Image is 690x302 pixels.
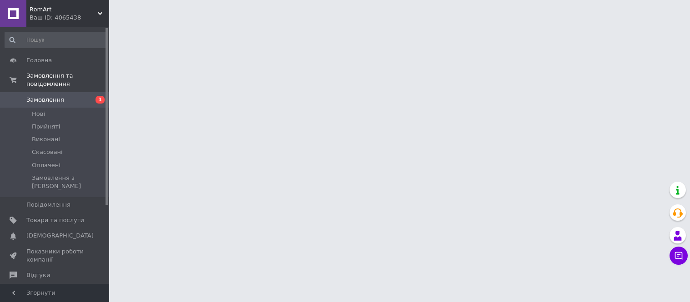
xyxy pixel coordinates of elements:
[32,135,60,144] span: Виконані
[26,72,109,88] span: Замовлення та повідомлення
[26,216,84,224] span: Товари та послуги
[26,271,50,279] span: Відгуки
[96,96,105,104] span: 1
[26,232,94,240] span: [DEMOGRAPHIC_DATA]
[26,201,71,209] span: Повідомлення
[32,110,45,118] span: Нові
[670,247,688,265] button: Чат з покупцем
[32,123,60,131] span: Прийняті
[32,148,63,156] span: Скасовані
[26,56,52,64] span: Головна
[30,14,109,22] div: Ваш ID: 4065438
[32,161,60,169] span: Оплачені
[32,174,106,190] span: Замовлення з [PERSON_NAME]
[26,248,84,264] span: Показники роботи компанії
[30,5,98,14] span: RomArt
[5,32,107,48] input: Пошук
[26,96,64,104] span: Замовлення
